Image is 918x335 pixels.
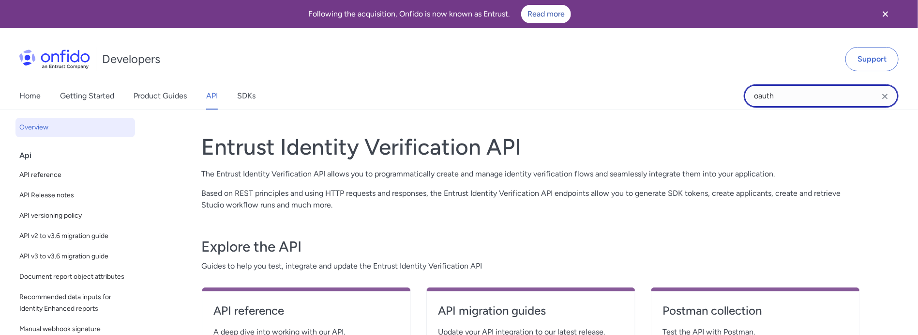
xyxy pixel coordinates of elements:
span: Overview [19,122,131,133]
a: Document report object attributes [15,267,135,287]
span: API reference [19,169,131,181]
h1: Entrust Identity Verification API [202,133,860,160]
a: SDKs [237,82,256,110]
span: API v3 to v3.6 migration guide [19,251,131,262]
a: API v3 to v3.6 migration guide [15,247,135,266]
div: Following the acquisition, Onfido is now known as Entrust. [12,5,868,23]
span: Recommended data inputs for Identity Enhanced reports [19,291,131,315]
span: Guides to help you test, integrate and update the Entrust Identity Verification API [202,260,860,272]
div: Api [19,146,139,165]
img: Onfido Logo [19,49,90,69]
a: Support [845,47,899,71]
a: Read more [521,5,571,23]
a: API migration guides [438,303,623,326]
a: Getting Started [60,82,114,110]
input: Onfido search input field [744,84,899,108]
a: Postman collection [663,303,848,326]
svg: Clear search field button [879,91,891,102]
a: API reference [214,303,399,326]
a: Overview [15,118,135,137]
span: Document report object attributes [19,271,131,283]
h4: API reference [214,303,399,319]
a: API [206,82,218,110]
a: Home [19,82,41,110]
h4: API migration guides [438,303,623,319]
p: Based on REST principles and using HTTP requests and responses, the Entrust Identity Verification... [202,188,860,211]
a: API versioning policy [15,206,135,225]
button: Close banner [868,2,903,26]
span: API Release notes [19,190,131,201]
svg: Close banner [880,8,891,20]
a: API v2 to v3.6 migration guide [15,226,135,246]
h1: Developers [102,51,160,67]
span: API versioning policy [19,210,131,222]
span: API v2 to v3.6 migration guide [19,230,131,242]
a: API Release notes [15,186,135,205]
a: API reference [15,165,135,185]
a: Recommended data inputs for Identity Enhanced reports [15,287,135,319]
h3: Explore the API [202,237,860,256]
a: Product Guides [134,82,187,110]
p: The Entrust Identity Verification API allows you to programmatically create and manage identity v... [202,168,860,180]
h4: Postman collection [663,303,848,319]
